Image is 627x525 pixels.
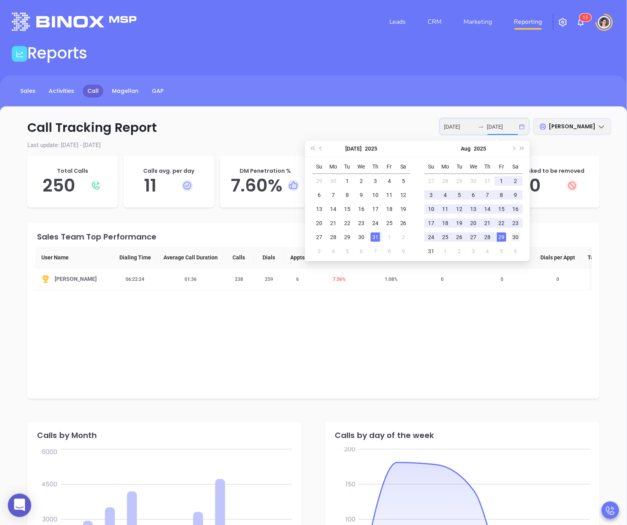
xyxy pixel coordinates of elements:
[326,160,340,174] th: Mo
[329,247,338,256] div: 4
[371,176,380,186] div: 3
[113,247,157,268] th: Dialing Time
[385,204,394,214] div: 18
[425,188,439,202] td: 2025-08-03
[230,277,248,282] span: 238
[461,14,496,30] a: Marketing
[382,188,396,202] td: 2025-07-11
[399,247,408,256] div: 9
[509,188,523,202] td: 2025-08-09
[340,202,354,216] td: 2025-07-15
[441,190,450,200] div: 4
[483,218,492,228] div: 21
[481,230,495,244] td: 2025-08-28
[326,244,340,258] td: 2025-08-04
[335,432,592,440] div: Calls by day of the week
[453,202,467,216] td: 2025-08-12
[483,204,492,214] div: 14
[12,12,137,31] img: logo
[329,190,338,200] div: 7
[368,202,382,216] td: 2025-07-17
[44,85,79,98] a: Activities
[343,218,352,228] div: 22
[228,167,303,175] p: DM Penetration %
[427,190,436,200] div: 3
[455,247,464,256] div: 2
[552,277,564,282] span: 0
[27,44,87,62] h1: Reports
[497,247,506,256] div: 5
[354,160,368,174] th: We
[354,244,368,258] td: 2025-08-06
[511,176,520,186] div: 2
[326,188,340,202] td: 2025-07-07
[518,141,527,156] button: Next year (Control + right)
[483,190,492,200] div: 7
[42,447,57,456] tspan: 6000
[357,176,366,186] div: 2
[497,232,506,242] div: 29
[399,232,408,242] div: 2
[495,230,509,244] td: 2025-08-29
[312,216,326,230] td: 2025-07-20
[497,204,506,214] div: 15
[371,232,380,242] div: 31
[357,247,366,256] div: 6
[343,190,352,200] div: 8
[509,174,523,188] td: 2025-08-02
[441,247,450,256] div: 1
[346,515,355,524] tspan: 100
[254,247,284,268] th: Dials
[399,218,408,228] div: 26
[314,232,324,242] div: 27
[467,188,481,202] td: 2025-08-06
[425,230,439,244] td: 2025-08-24
[586,15,588,20] span: 3
[483,232,492,242] div: 28
[444,122,475,131] input: Start date
[509,141,518,156] button: Next month (PageDown)
[495,160,509,174] th: Fr
[385,176,394,186] div: 4
[354,202,368,216] td: 2025-07-16
[35,167,110,175] p: Total Calls
[598,16,611,28] img: user
[382,230,396,244] td: 2025-08-01
[228,175,303,196] h5: 7.60 %
[312,174,326,188] td: 2025-06-29
[497,218,506,228] div: 22
[425,202,439,216] td: 2025-08-10
[385,218,394,228] div: 25
[354,188,368,202] td: 2025-07-09
[343,204,352,214] div: 15
[467,202,481,216] td: 2025-08-13
[439,202,453,216] td: 2025-08-11
[509,230,523,244] td: 2025-08-30
[343,232,352,242] div: 29
[147,85,168,98] a: GAP
[382,244,396,258] td: 2025-08-08
[517,175,592,196] h5: 0
[461,141,471,156] button: Choose a month
[511,204,520,214] div: 16
[495,188,509,202] td: 2025-08-08
[399,176,408,186] div: 5
[314,176,324,186] div: 29
[396,244,410,258] td: 2025-08-09
[481,188,495,202] td: 2025-08-07
[481,174,495,188] td: 2025-07-31
[455,204,464,214] div: 12
[340,230,354,244] td: 2025-07-29
[368,174,382,188] td: 2025-07-03
[346,480,355,489] tspan: 150
[312,244,326,258] td: 2025-08-03
[35,175,110,196] h5: 250
[453,174,467,188] td: 2025-07-29
[580,14,591,21] sup: 13
[16,141,611,150] p: Last update: [DATE] - [DATE]
[495,202,509,216] td: 2025-08-15
[326,216,340,230] td: 2025-07-21
[496,277,508,282] span: 0
[495,174,509,188] td: 2025-08-01
[455,218,464,228] div: 19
